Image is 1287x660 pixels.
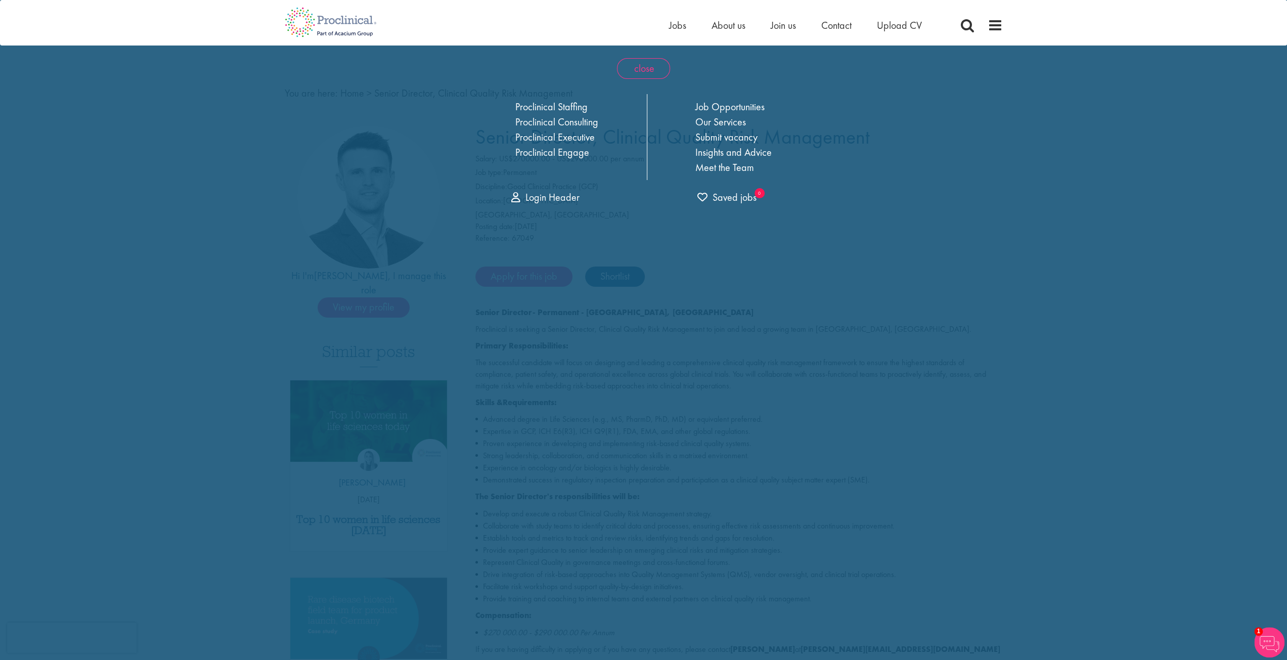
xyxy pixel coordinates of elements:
[695,100,765,113] a: Job Opportunities
[821,19,852,32] a: Contact
[771,19,796,32] a: Join us
[515,100,588,113] a: Proclinical Staffing
[515,146,589,159] a: Proclinical Engage
[511,191,580,204] a: Login Header
[1254,627,1263,636] span: 1
[697,191,757,204] span: Saved jobs
[515,130,595,144] a: Proclinical Executive
[695,161,754,174] a: Meet the Team
[877,19,922,32] a: Upload CV
[617,58,670,79] span: close
[697,190,757,205] a: 0 jobs in shortlist
[695,115,746,128] a: Our Services
[695,146,772,159] a: Insights and Advice
[755,188,765,198] sub: 0
[669,19,686,32] a: Jobs
[1254,627,1284,657] img: Chatbot
[515,115,598,128] a: Proclinical Consulting
[695,130,758,144] a: Submit vacancy
[712,19,745,32] a: About us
